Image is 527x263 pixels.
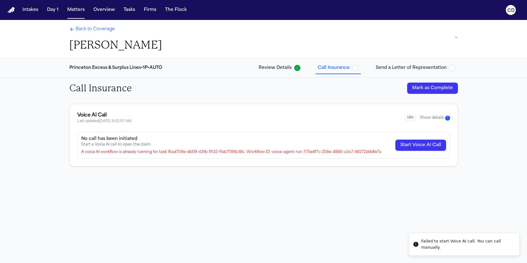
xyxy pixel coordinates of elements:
button: Start Voice AI Call [395,140,446,151]
div: Voice AI Call [77,112,131,119]
div: Failed to start Voice AI call. You can call manually. [421,238,514,250]
button: Day 1 [45,4,61,16]
h2: Call Insurance [69,83,132,94]
div: A voice AI workflow is already running for task 16ad759e-db09-43fb-9132-ffab7091b38c. Workflow ID... [81,150,381,155]
span: Last updated [DATE] 9:52:07 AM [77,119,131,124]
span: Back to Coverage [76,26,115,32]
span: There are 1 runs [445,116,450,121]
button: Tasks [121,4,138,16]
button: Send a Letter of Representation [373,62,458,74]
button: Intakes [20,4,41,16]
h1: [PERSON_NAME] [69,38,162,52]
div: Start a Voice AI call to open the claim. [81,142,381,147]
span: idle [404,114,416,122]
img: Finch Logo [7,7,15,13]
button: Overview [91,4,117,16]
button: The Flock [162,4,189,16]
a: Home [7,7,15,13]
button: Show details [420,115,450,121]
button: Firms [141,4,159,16]
button: Call Insurance [315,62,361,74]
button: Matters [65,4,87,16]
span: Call Insurance [318,65,350,71]
span: Review Details [259,65,292,71]
span: Send a Letter of Representation [376,65,447,71]
div: Princeton Excess & Surplus Lines • 1P • AUTO [69,65,162,71]
button: Mark as Complete [407,83,458,94]
button: Review Details [256,62,303,74]
a: Back to Coverage [69,26,115,32]
div: — [219,34,458,41]
div: No call has been initiated [81,136,381,142]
